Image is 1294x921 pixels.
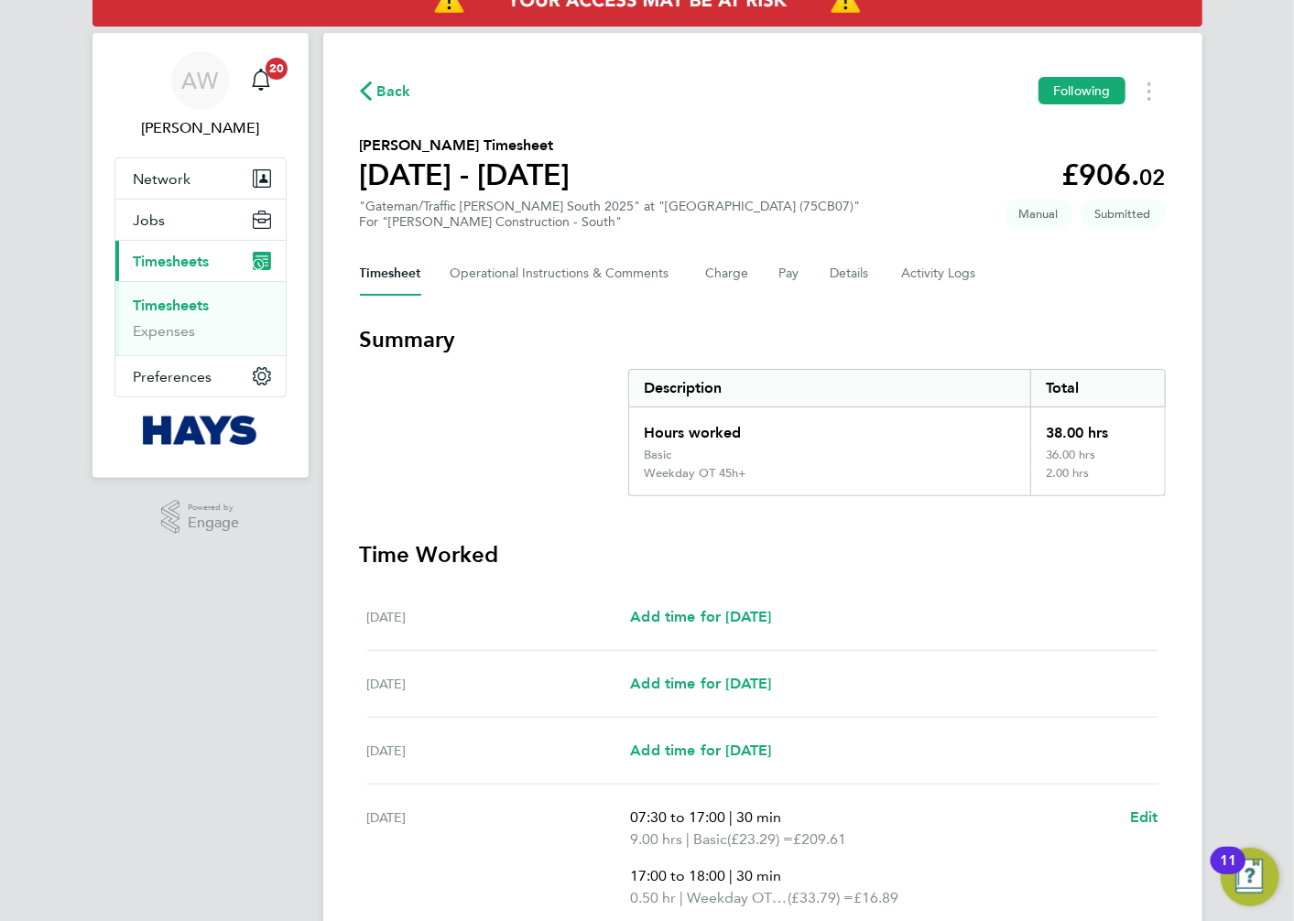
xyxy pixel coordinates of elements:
span: Engage [188,515,239,531]
span: | [686,830,690,848]
span: 07:30 to 17:00 [630,808,725,826]
a: Add time for [DATE] [630,740,771,762]
h1: [DATE] - [DATE] [360,157,571,193]
span: Alan Watts [114,117,287,139]
a: Add time for [DATE] [630,673,771,695]
span: Add time for [DATE] [630,675,771,692]
button: Charge [706,252,750,296]
span: AW [182,69,219,92]
button: Preferences [115,356,286,396]
a: 20 [243,51,279,110]
button: Timesheet [360,252,421,296]
span: 30 min [736,808,781,826]
button: Open Resource Center, 11 new notifications [1221,848,1279,906]
div: 11 [1220,861,1236,884]
span: £16.89 [854,889,898,906]
div: "Gateman/Traffic [PERSON_NAME] South 2025" at "[GEOGRAPHIC_DATA] (75CB07)" [360,199,861,230]
a: Edit [1130,807,1158,829]
span: Add time for [DATE] [630,608,771,625]
div: Summary [628,369,1166,496]
button: Operational Instructions & Comments [451,252,677,296]
span: Timesheets [134,253,210,270]
div: Timesheets [115,281,286,355]
button: Pay [779,252,801,296]
span: £209.61 [793,830,846,848]
app-decimal: £906. [1062,157,1166,192]
span: Edit [1130,808,1158,826]
h3: Summary [360,325,1166,354]
div: Hours worked [629,407,1031,448]
nav: Main navigation [92,33,309,478]
button: Following [1038,77,1125,104]
div: [DATE] [367,606,631,628]
div: [DATE] [367,673,631,695]
a: Add time for [DATE] [630,606,771,628]
span: Powered by [188,500,239,515]
span: 0.50 hr [630,889,676,906]
div: [DATE] [367,807,631,909]
div: [DATE] [367,740,631,762]
span: Jobs [134,211,166,229]
span: Back [377,81,411,103]
button: Details [831,252,873,296]
button: Jobs [115,200,286,240]
span: 02 [1140,164,1166,190]
div: Weekday OT 45h+ [644,466,746,481]
span: (£23.29) = [727,830,793,848]
a: Timesheets [134,297,210,314]
span: Following [1053,82,1110,99]
div: 2.00 hrs [1030,466,1164,495]
span: | [729,808,733,826]
span: Add time for [DATE] [630,742,771,759]
span: Network [134,170,191,188]
div: 38.00 hrs [1030,407,1164,448]
div: Basic [644,448,671,462]
button: Timesheets [115,241,286,281]
a: AW[PERSON_NAME] [114,51,287,139]
div: For "[PERSON_NAME] Construction - South" [360,214,861,230]
a: Expenses [134,322,196,340]
span: 20 [266,58,288,80]
button: Back [360,80,411,103]
div: 36.00 hrs [1030,448,1164,466]
button: Network [115,158,286,199]
button: Activity Logs [902,252,979,296]
span: Weekday OT 45h+ [687,887,788,909]
span: This timesheet was manually created. [1005,199,1073,229]
span: Preferences [134,368,212,385]
span: (£33.79) = [788,889,854,906]
span: 9.00 hrs [630,830,682,848]
div: Total [1030,370,1164,406]
button: Timesheets Menu [1133,77,1166,105]
h2: [PERSON_NAME] Timesheet [360,135,571,157]
span: | [680,889,683,906]
span: This timesheet is Submitted. [1081,199,1166,229]
div: Description [629,370,1031,406]
span: 17:00 to 18:00 [630,867,725,884]
span: 30 min [736,867,781,884]
h3: Time Worked [360,540,1166,569]
a: Go to home page [114,416,287,445]
img: hays-logo-retina.png [143,416,257,445]
span: Basic [693,829,727,851]
span: | [729,867,733,884]
a: Powered byEngage [161,500,239,535]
